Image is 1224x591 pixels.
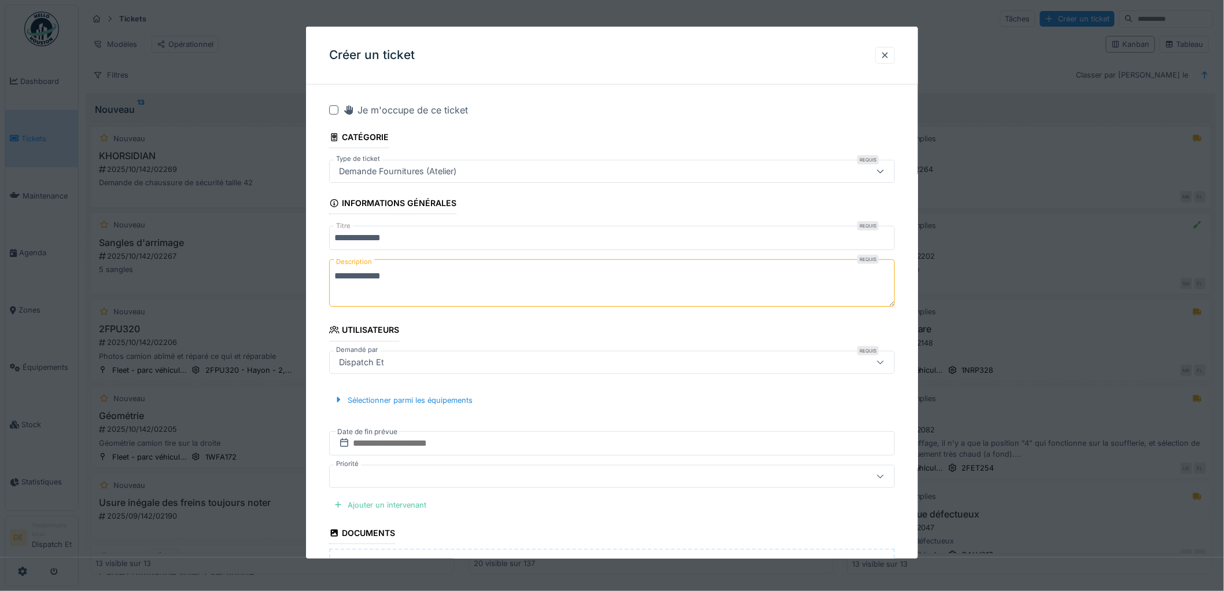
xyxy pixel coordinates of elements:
[343,103,468,117] div: Je m'occupe de ce ticket
[329,524,395,544] div: Documents
[334,255,374,269] label: Description
[329,392,477,408] div: Sélectionner parmi les équipements
[329,497,431,513] div: Ajouter un intervenant
[329,48,415,63] h3: Créer un ticket
[334,344,380,354] label: Demandé par
[857,155,879,164] div: Requis
[329,321,399,341] div: Utilisateurs
[329,194,456,214] div: Informations générales
[334,221,353,231] label: Titre
[857,221,879,230] div: Requis
[857,346,879,355] div: Requis
[329,129,389,148] div: Catégorie
[336,425,399,438] label: Date de fin prévue
[334,459,361,469] label: Priorité
[334,154,382,164] label: Type de ticket
[857,255,879,264] div: Requis
[334,355,389,368] div: Dispatch Et
[334,165,461,178] div: Demande Fournitures (Atelier)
